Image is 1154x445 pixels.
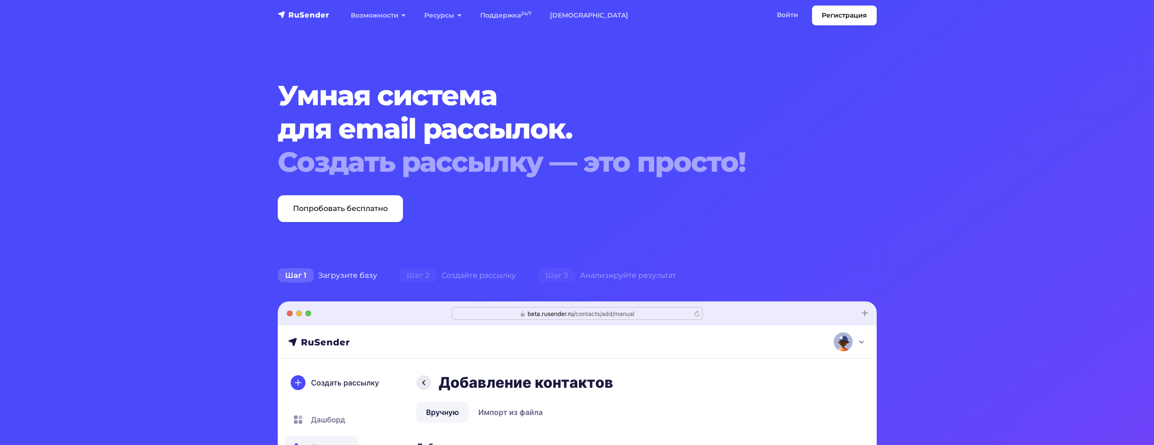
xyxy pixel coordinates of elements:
[812,6,877,25] a: Регистрация
[342,6,415,25] a: Возможности
[521,11,531,17] sup: 24/7
[415,6,471,25] a: Ресурсы
[278,145,826,179] div: Создать рассылку — это просто!
[278,79,826,179] h1: Умная система для email рассылок.
[768,6,807,24] a: Войти
[538,268,575,283] span: Шаг 3
[267,266,388,285] div: Загрузите базу
[388,266,527,285] div: Создайте рассылку
[399,268,437,283] span: Шаг 2
[278,195,403,222] a: Попробовать бесплатно
[541,6,637,25] a: [DEMOGRAPHIC_DATA]
[278,268,314,283] span: Шаг 1
[471,6,541,25] a: Поддержка24/7
[278,10,330,19] img: RuSender
[527,266,687,285] div: Анализируйте результат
